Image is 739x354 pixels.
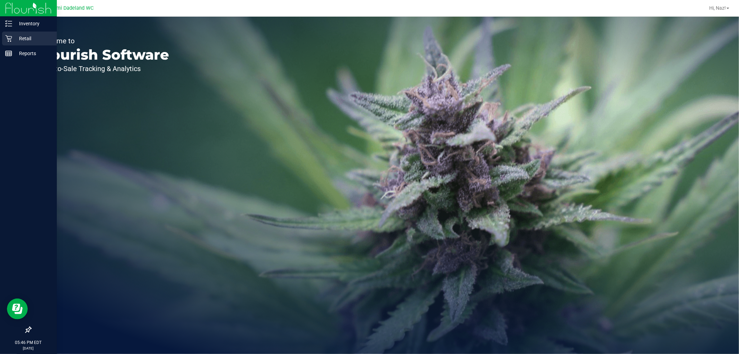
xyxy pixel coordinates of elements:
[48,5,94,11] span: Miami Dadeland WC
[37,48,169,62] p: Flourish Software
[3,339,54,346] p: 05:46 PM EDT
[12,49,54,58] p: Reports
[37,37,169,44] p: Welcome to
[5,20,12,27] inline-svg: Inventory
[37,65,169,72] p: Seed-to-Sale Tracking & Analytics
[709,5,726,11] span: Hi, Naz!
[12,19,54,28] p: Inventory
[3,346,54,351] p: [DATE]
[5,35,12,42] inline-svg: Retail
[12,34,54,43] p: Retail
[5,50,12,57] inline-svg: Reports
[7,299,28,319] iframe: Resource center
